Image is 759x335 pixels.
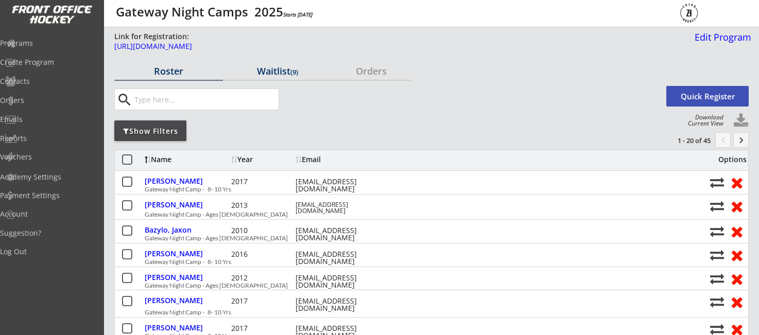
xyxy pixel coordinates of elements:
div: Waitlist [223,66,332,76]
div: [EMAIL_ADDRESS][DOMAIN_NAME] [296,251,388,265]
a: [URL][DOMAIN_NAME] [114,43,633,56]
a: Edit Program [691,32,751,50]
div: Gateway Night Camp - Ages [DEMOGRAPHIC_DATA] [145,211,704,218]
div: Gateway Night Camp - 8- 10 Yrs [145,259,704,265]
div: Gateway Night Camp - 8- 10 Yrs [145,186,704,192]
div: Gateway Night Camp - 8- 10 Yrs [145,309,704,315]
button: Remove from roster (no refund) [727,271,746,287]
div: [PERSON_NAME] [145,297,229,304]
div: [EMAIL_ADDRESS][DOMAIN_NAME] [296,274,388,289]
button: Remove from roster (no refund) [727,198,746,214]
div: Show Filters [114,126,186,136]
div: 2017 [231,178,293,185]
div: [EMAIL_ADDRESS][DOMAIN_NAME] [296,297,388,312]
div: Edit Program [691,32,751,42]
div: [PERSON_NAME] [145,324,229,331]
button: Move player [710,272,724,286]
div: Gateway Night Camp - Ages [DEMOGRAPHIC_DATA] [145,283,704,289]
button: Quick Register [666,86,749,107]
div: Name [145,156,229,163]
div: Link for Registration: [114,31,191,42]
div: Email [296,156,388,163]
div: [URL][DOMAIN_NAME] [114,43,633,50]
div: 2017 [231,325,293,332]
div: 2017 [231,297,293,305]
button: Move player [710,175,724,189]
button: Move player [710,248,724,262]
button: Move player [710,295,724,309]
em: Starts [DATE] [283,11,313,18]
button: Move player [710,199,724,213]
div: 1 - 20 of 45 [657,136,711,145]
button: Click to download full roster. Your browser settings may try to block it, check your security set... [733,113,749,129]
div: Year [231,156,293,163]
div: 2010 [231,227,293,234]
div: [PERSON_NAME] [145,274,229,281]
button: search [116,92,133,108]
div: 2012 [231,274,293,281]
div: Bazylo, Jaxon [145,226,229,234]
button: Remove from roster (no refund) [727,247,746,263]
button: chevron_left [715,132,731,148]
div: [PERSON_NAME] [145,250,229,257]
button: keyboard_arrow_right [733,132,749,148]
input: Type here... [132,89,279,110]
div: [EMAIL_ADDRESS][DOMAIN_NAME] [296,202,388,214]
button: Move player [710,224,724,238]
div: [PERSON_NAME] [145,201,229,208]
div: [PERSON_NAME] [145,178,229,185]
button: Remove from roster (no refund) [727,294,746,310]
button: Remove from roster (no refund) [727,174,746,190]
div: Gateway Night Camp - Ages [DEMOGRAPHIC_DATA] [145,235,704,241]
div: 2013 [231,202,293,209]
button: Remove from roster (no refund) [727,223,746,239]
div: [EMAIL_ADDRESS][DOMAIN_NAME] [296,178,388,192]
div: 2016 [231,251,293,258]
font: (9) [290,67,298,77]
div: Roster [114,66,223,76]
div: [EMAIL_ADDRESS][DOMAIN_NAME] [296,227,388,241]
div: Download Current View [683,114,723,127]
div: Orders [333,66,410,76]
div: Options [710,156,747,163]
